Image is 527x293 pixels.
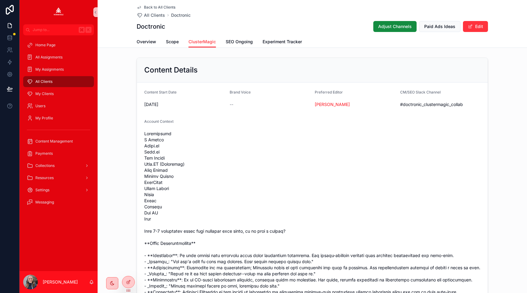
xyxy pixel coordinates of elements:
[144,65,198,75] h2: Content Details
[315,101,350,108] a: [PERSON_NAME]
[144,5,175,10] span: Back to All Clients
[137,22,165,31] h1: Doctronic
[23,88,94,99] a: My Clients
[23,64,94,75] a: My Assignments
[400,101,481,108] span: #doctronic_clustermagic_collab
[226,36,253,48] a: SEO Ongoing
[35,91,54,96] span: My Clients
[315,90,343,94] span: Preferred Editor
[23,76,94,87] a: All Clients
[171,12,191,18] a: Doctronic
[144,119,174,124] span: Account Context
[23,52,94,63] a: All Assignments
[400,90,441,94] span: CM/SEO Slack Channel
[23,148,94,159] a: Payments
[263,36,302,48] a: Experiment Tracker
[23,160,94,171] a: Collections
[23,136,94,147] a: Content Management
[23,101,94,111] a: Users
[54,7,63,17] img: App logo
[43,279,78,285] p: [PERSON_NAME]
[35,43,56,48] span: Home Page
[166,39,179,45] span: Scope
[20,35,98,216] div: scrollable content
[35,67,64,72] span: My Assignments
[35,175,54,180] span: Resources
[35,188,49,192] span: Settings
[23,40,94,51] a: Home Page
[419,21,461,32] button: Paid Ads Ideas
[188,36,216,48] a: ClusterMagic
[35,163,55,168] span: Collections
[424,23,455,30] span: Paid Ads Ideas
[23,24,94,35] button: Jump to...K
[144,101,225,108] span: [DATE]
[137,12,165,18] a: All Clients
[23,172,94,183] a: Resources
[137,36,156,48] a: Overview
[144,12,165,18] span: All Clients
[373,21,417,32] button: Adjust Channels
[86,27,91,32] span: K
[35,139,73,144] span: Content Management
[35,79,52,84] span: All Clients
[35,116,53,121] span: My Profile
[23,185,94,196] a: Settings
[35,151,53,156] span: Payments
[23,113,94,124] a: My Profile
[35,104,45,108] span: Users
[263,39,302,45] span: Experiment Tracker
[137,39,156,45] span: Overview
[188,39,216,45] span: ClusterMagic
[226,39,253,45] span: SEO Ongoing
[23,197,94,208] a: Messaging
[166,36,179,48] a: Scope
[35,200,54,205] span: Messaging
[137,5,175,10] a: Back to All Clients
[463,21,488,32] button: Edit
[230,90,251,94] span: Brand Voice
[230,101,233,108] span: --
[144,90,177,94] span: Content Start Date
[33,27,76,32] span: Jump to...
[378,23,412,30] span: Adjust Channels
[35,55,63,60] span: All Assignments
